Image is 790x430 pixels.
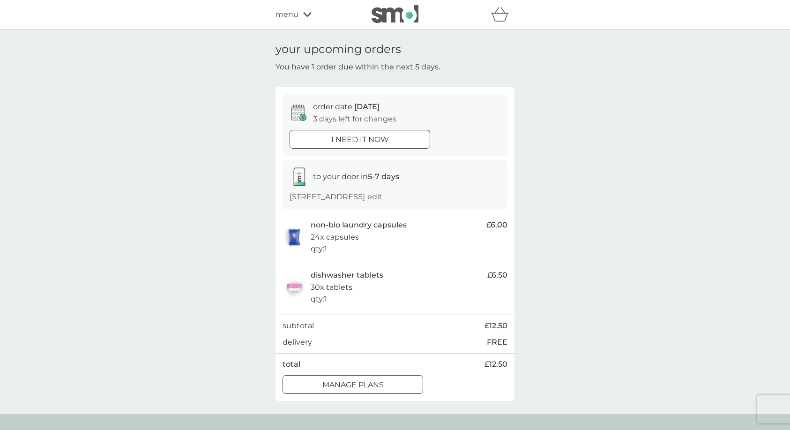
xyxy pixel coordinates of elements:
[311,231,359,243] p: 24x capsules
[311,281,352,294] p: 30x tablets
[322,379,384,391] p: manage plans
[290,191,382,203] p: [STREET_ADDRESS]
[276,43,401,56] h1: your upcoming orders
[372,5,418,23] img: smol
[487,269,507,281] span: £6.50
[354,102,380,111] span: [DATE]
[313,172,399,181] span: to your door in
[283,375,423,394] button: manage plans
[484,358,507,370] span: £12.50
[313,101,380,113] p: order date
[276,8,298,21] span: menu
[484,320,507,332] span: £12.50
[487,336,507,348] p: FREE
[313,113,396,125] p: 3 days left for changes
[311,293,327,305] p: qty : 1
[290,130,430,149] button: i need it now
[486,219,507,231] span: £6.00
[283,358,300,370] p: total
[311,243,327,255] p: qty : 1
[331,134,389,146] p: i need it now
[368,172,399,181] strong: 5-7 days
[283,320,314,332] p: subtotal
[283,336,312,348] p: delivery
[311,269,383,281] p: dishwasher tablets
[367,192,382,201] a: edit
[276,61,440,73] p: You have 1 order due within the next 5 days.
[491,5,514,24] div: basket
[311,219,407,231] p: non-bio laundry capsules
